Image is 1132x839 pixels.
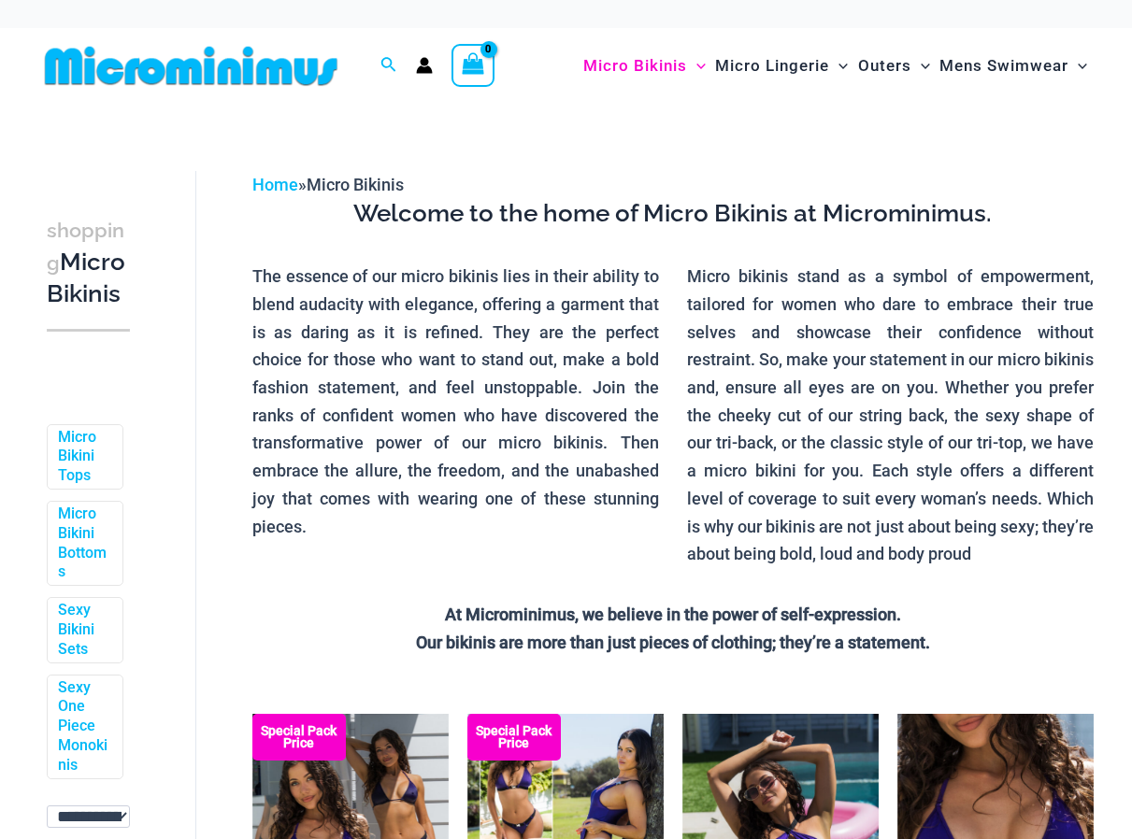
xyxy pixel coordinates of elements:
p: The essence of our micro bikinis lies in their ability to blend audacity with elegance, offering ... [252,263,659,540]
h3: Welcome to the home of Micro Bikinis at Microminimus. [252,198,1094,230]
strong: At Microminimus, we believe in the power of self-expression. [445,604,901,624]
a: Search icon link [380,54,397,78]
span: Menu Toggle [687,42,706,90]
img: MM SHOP LOGO FLAT [37,45,345,87]
span: Menu Toggle [829,42,848,90]
span: Outers [858,42,911,90]
b: Special Pack Price [252,725,346,749]
a: Micro Bikini Tops [58,428,108,486]
span: shopping [47,219,124,275]
a: Micro LingerieMenu ToggleMenu Toggle [710,37,853,94]
a: OutersMenu ToggleMenu Toggle [853,37,935,94]
span: Menu Toggle [911,42,930,90]
p: Micro bikinis stand as a symbol of empowerment, tailored for women who dare to embrace their true... [687,263,1094,568]
a: Micro BikinisMenu ToggleMenu Toggle [579,37,710,94]
h3: Micro Bikinis [47,214,130,310]
span: Micro Lingerie [715,42,829,90]
strong: Our bikinis are more than just pieces of clothing; they’re a statement. [416,633,930,652]
a: Home [252,175,298,194]
span: Micro Bikinis [307,175,404,194]
span: Micro Bikinis [583,42,687,90]
a: Sexy One Piece Monokinis [58,678,108,775]
select: wpc-taxonomy-pa_color-745982 [47,805,130,828]
span: » [252,175,404,194]
span: Mens Swimwear [939,42,1068,90]
a: Account icon link [416,57,433,74]
a: Micro Bikini Bottoms [58,505,108,582]
a: View Shopping Cart, empty [451,44,494,87]
span: Menu Toggle [1068,42,1087,90]
a: Sexy Bikini Sets [58,601,108,659]
nav: Site Navigation [576,35,1095,97]
b: Special Pack Price [467,725,561,749]
a: Mens SwimwearMenu ToggleMenu Toggle [935,37,1092,94]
